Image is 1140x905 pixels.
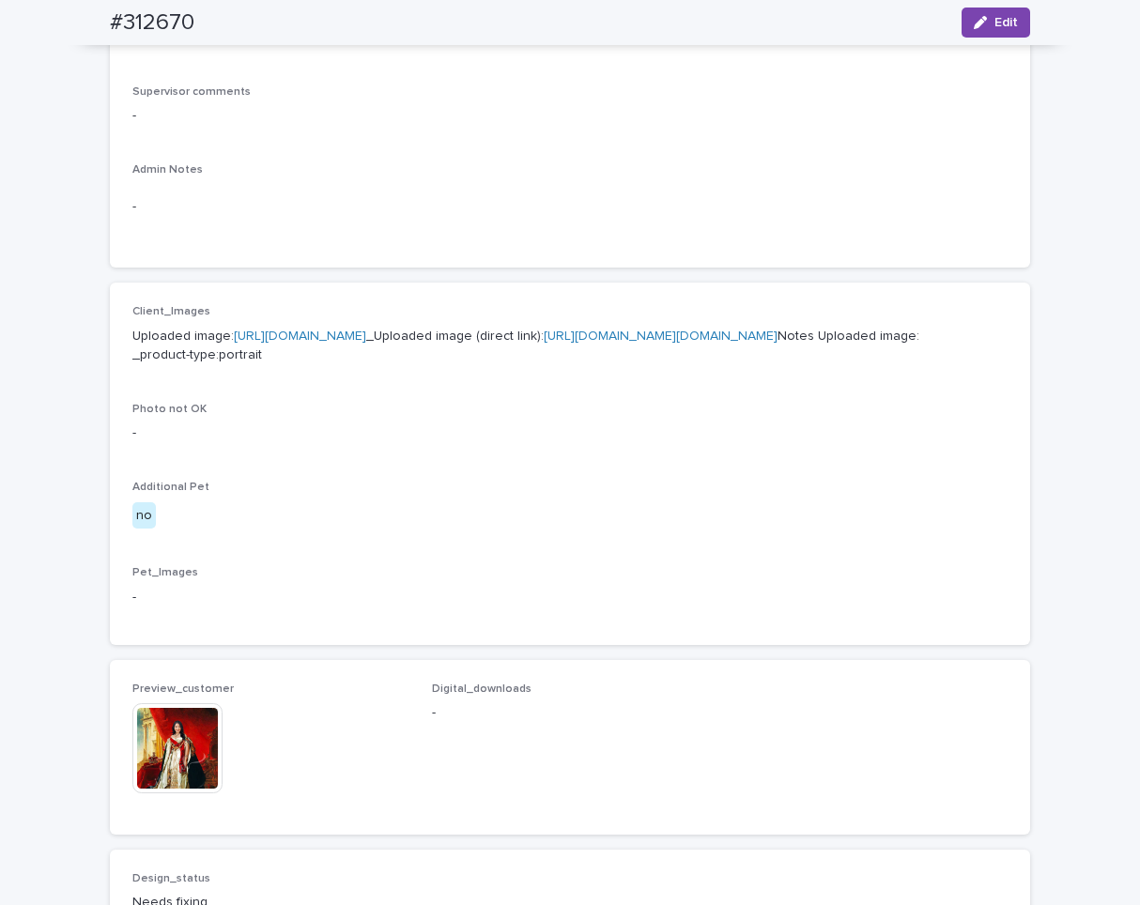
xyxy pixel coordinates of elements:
div: no [132,502,156,529]
span: Design_status [132,873,210,884]
span: Preview_customer [132,683,234,695]
p: - [132,423,1008,443]
p: - [132,197,1008,217]
span: Edit [994,16,1018,29]
span: Supervisor comments [132,86,251,98]
a: [URL][DOMAIN_NAME] [234,330,366,343]
span: Digital_downloads [432,683,531,695]
a: [URL][DOMAIN_NAME][DOMAIN_NAME] [544,330,778,343]
span: Admin Notes [132,164,203,176]
p: - [132,588,1008,607]
p: Uploaded image: _Uploaded image (direct link): Notes Uploaded image: _product-type:portrait [132,327,1008,366]
span: Additional Pet [132,482,209,493]
p: - [132,106,1008,126]
span: Pet_Images [132,567,198,578]
h2: #312670 [110,9,194,37]
button: Edit [962,8,1030,38]
span: Photo not OK [132,404,207,415]
p: - [432,703,709,723]
span: Client_Images [132,306,210,317]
